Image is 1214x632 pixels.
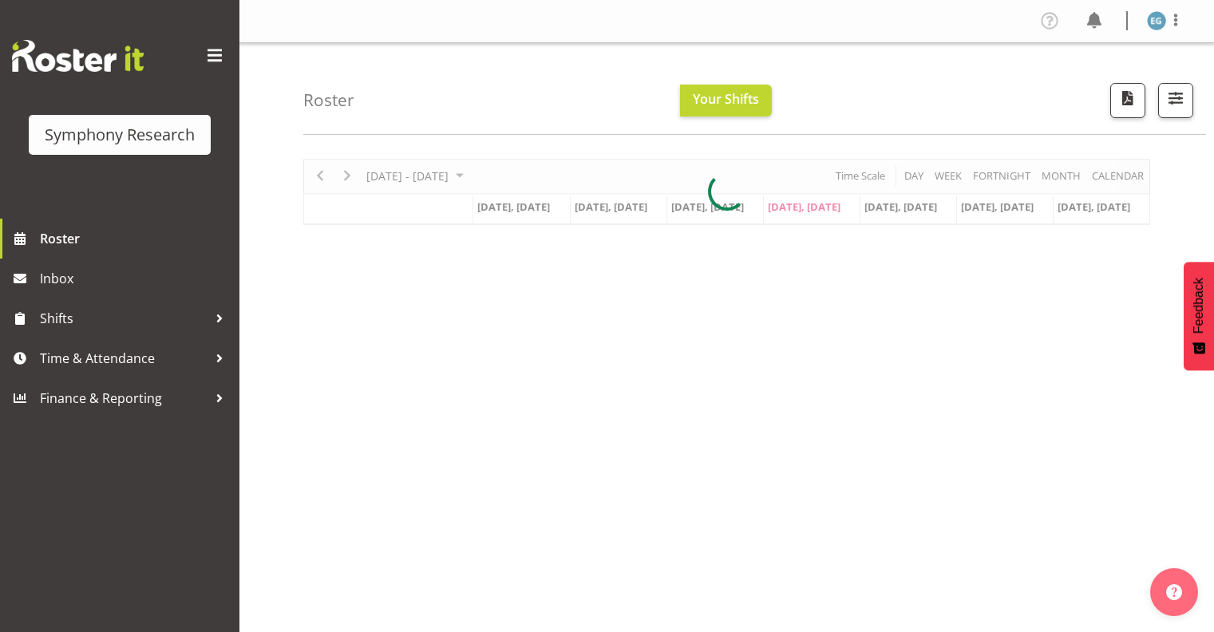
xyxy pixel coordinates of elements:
[40,227,231,251] span: Roster
[40,346,208,370] span: Time & Attendance
[1166,584,1182,600] img: help-xxl-2.png
[1147,11,1166,30] img: evelyn-gray1866.jpg
[40,267,231,290] span: Inbox
[12,40,144,72] img: Rosterit website logo
[1192,278,1206,334] span: Feedback
[1158,83,1193,118] button: Filter Shifts
[45,123,195,147] div: Symphony Research
[40,306,208,330] span: Shifts
[680,85,772,117] button: Your Shifts
[1184,262,1214,370] button: Feedback - Show survey
[693,90,759,108] span: Your Shifts
[303,91,354,109] h4: Roster
[40,386,208,410] span: Finance & Reporting
[1110,83,1145,118] button: Download a PDF of the roster according to the set date range.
